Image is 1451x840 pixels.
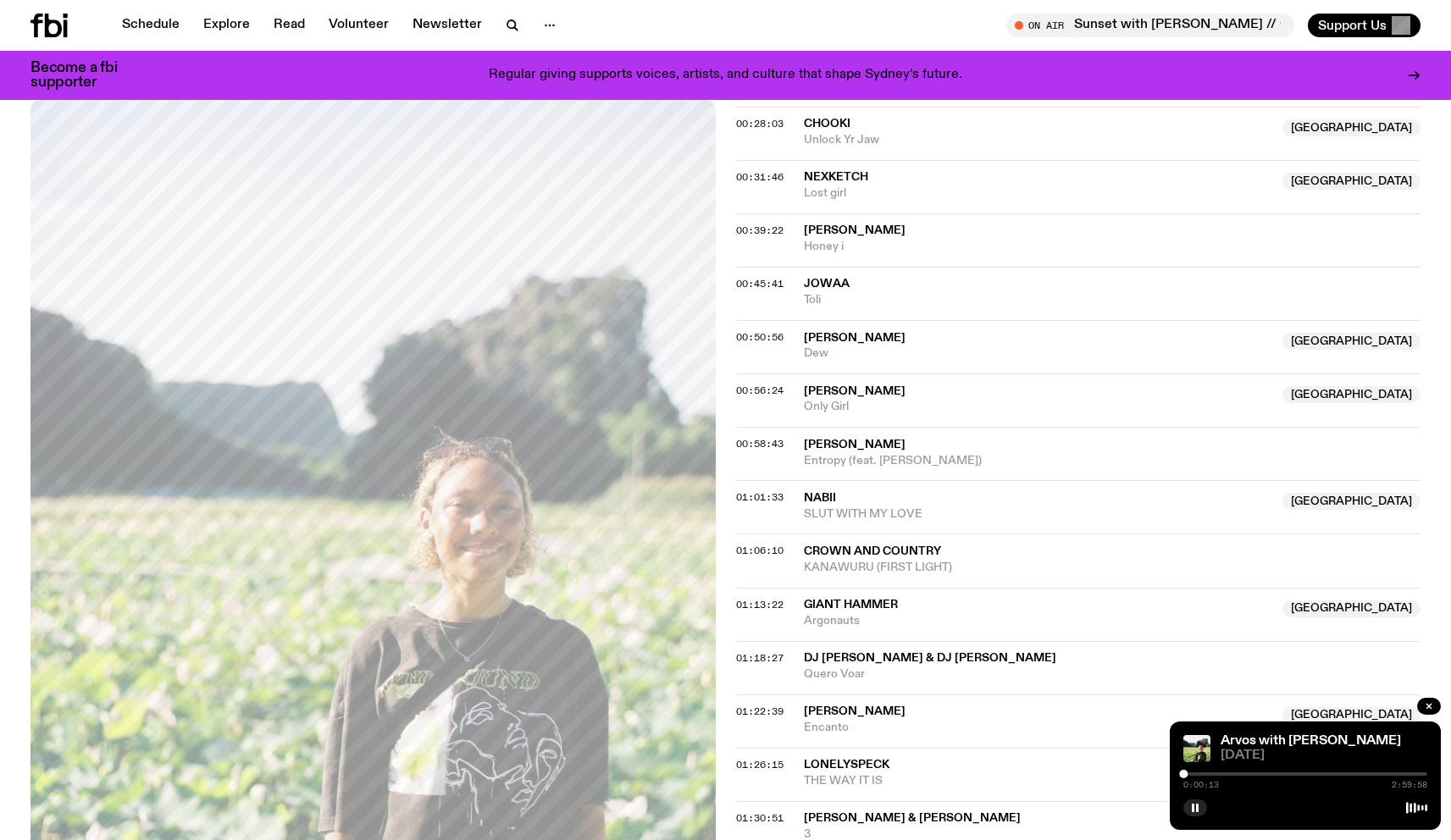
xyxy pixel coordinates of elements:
span: 01:13:22 [736,598,784,611]
button: 00:31:46 [736,173,784,182]
span: Crown and Country [804,545,941,557]
span: Entropy (feat. [PERSON_NAME]) [804,453,1421,469]
span: 00:50:56 [736,330,784,344]
span: Honey i [804,239,1421,255]
span: 00:58:43 [736,437,784,450]
button: 00:39:22 [736,226,784,235]
a: Newsletter [402,14,492,37]
span: Only Girl [804,399,1273,415]
button: 01:06:10 [736,546,784,555]
a: Explore [193,14,260,37]
span: SLUT WITH MY LOVE [804,506,1273,522]
button: 01:13:22 [736,600,784,610]
a: Volunteer [318,14,399,37]
span: ChooKi [804,118,850,130]
span: [PERSON_NAME] & [PERSON_NAME] [804,812,1021,824]
button: 00:45:41 [736,279,784,289]
span: [GEOGRAPHIC_DATA] [1282,333,1421,350]
span: Unlock Yr Jaw [804,132,1273,148]
span: 00:39:22 [736,224,784,237]
button: 01:18:27 [736,654,784,663]
span: [DATE] [1221,749,1427,762]
p: Regular giving supports voices, artists, and culture that shape Sydney’s future. [489,68,962,83]
h3: Become a fbi supporter [30,61,139,90]
button: 00:58:43 [736,439,784,449]
span: [PERSON_NAME] [804,705,905,717]
span: Toli [804,292,1421,308]
span: [GEOGRAPHIC_DATA] [1282,707,1421,724]
span: 00:31:46 [736,170,784,184]
span: nexketch [804,171,868,183]
span: Quero Voar [804,666,1421,682]
button: 01:22:39 [736,707,784,716]
button: 01:30:51 [736,814,784,823]
span: Encanto [804,720,1273,736]
span: [GEOGRAPHIC_DATA] [1282,493,1421,510]
span: 01:06:10 [736,544,784,557]
button: 01:01:33 [736,493,784,502]
span: DJ [PERSON_NAME] & DJ [PERSON_NAME] [804,652,1056,664]
span: 01:22:39 [736,705,784,718]
button: 00:56:24 [736,386,784,395]
span: [PERSON_NAME] [804,439,905,450]
span: [PERSON_NAME] [804,224,905,236]
span: [PERSON_NAME] [804,385,905,397]
span: Argonauts [804,613,1273,629]
span: Giant Hammer [804,599,898,611]
span: 0:00:13 [1183,781,1219,789]
a: Read [263,14,315,37]
span: [PERSON_NAME] [804,332,905,344]
span: 01:18:27 [736,651,784,665]
span: 2:59:58 [1392,781,1427,789]
span: Jowaa [804,278,850,290]
span: 00:28:03 [736,117,784,130]
button: Support Us [1308,14,1421,37]
span: [GEOGRAPHIC_DATA] [1282,600,1421,617]
span: Lonelyspeck [804,759,889,771]
span: [GEOGRAPHIC_DATA] [1282,173,1421,190]
span: Lost girl [804,185,1273,202]
img: Bri is smiling and wearing a black t-shirt. She is standing in front of a lush, green field. Ther... [1183,735,1210,762]
a: Schedule [112,14,190,37]
button: 01:26:15 [736,760,784,770]
span: 01:01:33 [736,490,784,504]
a: Arvos with [PERSON_NAME] [1221,734,1401,748]
span: [GEOGRAPHIC_DATA] [1282,386,1421,403]
button: 00:28:03 [736,119,784,129]
span: 01:30:51 [736,811,784,825]
span: KANAWURU (FIRST LIGHT) [804,560,1421,576]
span: nabii [804,492,836,504]
button: 00:50:56 [736,333,784,342]
span: 01:26:15 [736,758,784,771]
span: 00:56:24 [736,384,784,397]
span: THE WAY IT IS [804,773,1273,789]
span: Dew [804,345,1273,362]
span: 00:45:41 [736,277,784,290]
span: [GEOGRAPHIC_DATA] [1282,119,1421,136]
button: On AirSunset with [PERSON_NAME] // Guest Mix: [PERSON_NAME] [1006,14,1294,37]
span: Support Us [1318,18,1387,33]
